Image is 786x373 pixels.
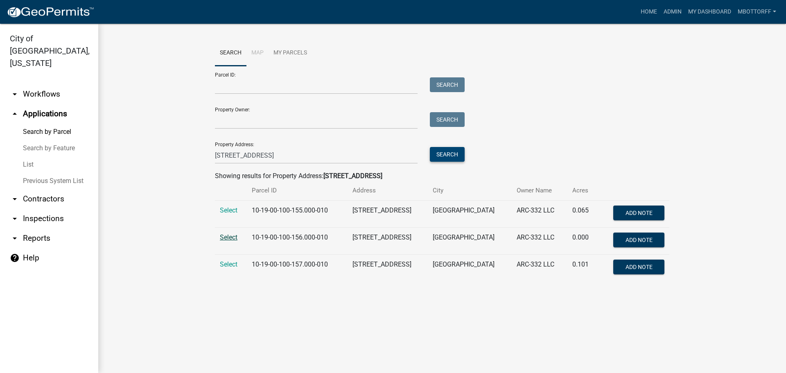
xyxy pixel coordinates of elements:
[323,172,382,180] strong: [STREET_ADDRESS]
[348,181,428,200] th: Address
[220,233,237,241] a: Select
[734,4,779,20] a: Mbottorff
[10,233,20,243] i: arrow_drop_down
[428,201,512,228] td: [GEOGRAPHIC_DATA]
[660,4,685,20] a: Admin
[428,181,512,200] th: City
[512,255,567,282] td: ARC-332 LLC
[567,255,598,282] td: 0.101
[625,210,652,216] span: Add Note
[613,206,664,220] button: Add Note
[567,228,598,255] td: 0.000
[512,228,567,255] td: ARC-332 LLC
[430,147,465,162] button: Search
[10,253,20,263] i: help
[625,237,652,243] span: Add Note
[512,181,567,200] th: Owner Name
[247,181,348,200] th: Parcel ID
[637,4,660,20] a: Home
[215,40,246,66] a: Search
[685,4,734,20] a: My Dashboard
[430,112,465,127] button: Search
[430,77,465,92] button: Search
[428,228,512,255] td: [GEOGRAPHIC_DATA]
[428,255,512,282] td: [GEOGRAPHIC_DATA]
[215,171,669,181] div: Showing results for Property Address:
[613,233,664,247] button: Add Note
[10,194,20,204] i: arrow_drop_down
[625,264,652,270] span: Add Note
[269,40,312,66] a: My Parcels
[567,181,598,200] th: Acres
[247,228,348,255] td: 10-19-00-100-156.000-010
[10,89,20,99] i: arrow_drop_down
[348,255,428,282] td: [STREET_ADDRESS]
[512,201,567,228] td: ARC-332 LLC
[567,201,598,228] td: 0.065
[220,260,237,268] a: Select
[220,206,237,214] a: Select
[247,201,348,228] td: 10-19-00-100-155.000-010
[247,255,348,282] td: 10-19-00-100-157.000-010
[348,201,428,228] td: [STREET_ADDRESS]
[10,109,20,119] i: arrow_drop_up
[348,228,428,255] td: [STREET_ADDRESS]
[613,260,664,274] button: Add Note
[10,214,20,224] i: arrow_drop_down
